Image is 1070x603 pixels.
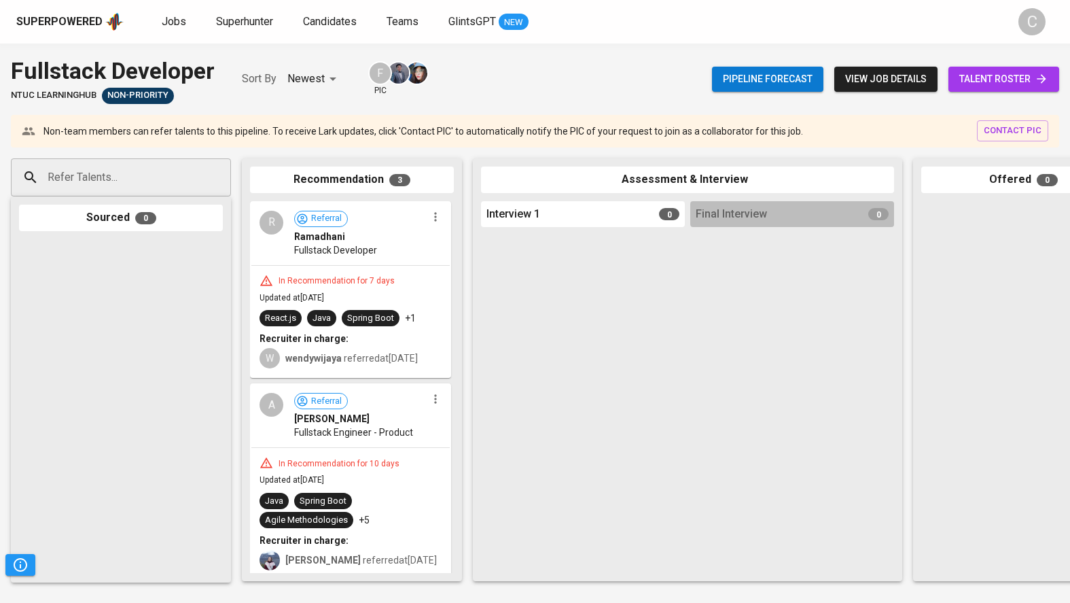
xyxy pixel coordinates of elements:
[265,514,348,527] div: Agile Methodologies
[359,513,370,527] p: +5
[696,207,767,222] span: Final Interview
[388,63,409,84] img: jhon@glints.com
[387,15,418,28] span: Teams
[273,458,405,470] div: In Recommendation for 10 days
[273,275,400,287] div: In Recommendation for 7 days
[405,311,416,325] p: +1
[499,16,529,29] span: NEW
[260,393,283,417] div: A
[368,61,392,85] div: F
[948,67,1059,92] a: talent roster
[287,71,325,87] p: Newest
[313,312,331,325] div: Java
[260,475,324,485] span: Updated at [DATE]
[448,15,496,28] span: GlintsGPT
[285,555,437,566] span: referred at [DATE]
[387,14,421,31] a: Teams
[406,63,427,84] img: diazagista@glints.com
[102,89,174,102] span: Non-Priority
[135,212,156,224] span: 0
[250,167,454,193] div: Recommendation
[306,395,347,408] span: Referral
[285,555,361,566] b: [PERSON_NAME]
[162,14,189,31] a: Jobs
[242,71,277,87] p: Sort By
[294,230,345,243] span: Ramadhani
[216,15,273,28] span: Superhunter
[260,211,283,235] div: R
[1037,174,1058,186] span: 0
[834,67,938,92] button: view job details
[16,12,124,32] a: Superpoweredapp logo
[486,207,540,222] span: Interview 1
[294,426,413,439] span: Fullstack Engineer - Product
[285,353,418,364] span: referred at [DATE]
[260,293,324,303] span: Updated at [DATE]
[16,14,103,30] div: Superpowered
[712,67,823,92] button: Pipeline forecast
[224,176,226,179] button: Open
[868,208,889,220] span: 0
[977,120,1048,141] button: contact pic
[105,12,124,32] img: app logo
[285,353,342,364] b: wendywijaya
[389,174,410,186] span: 3
[959,71,1048,88] span: talent roster
[260,333,349,344] b: Recruiter in charge:
[265,495,283,508] div: Java
[347,312,394,325] div: Spring Boot
[294,412,370,426] span: [PERSON_NAME]
[845,71,927,88] span: view job details
[260,550,280,570] img: christine.raharja@glints.com
[306,212,347,225] span: Referral
[303,14,359,31] a: Candidates
[11,89,96,102] span: NTUC LearningHub
[162,15,186,28] span: Jobs
[11,54,215,88] div: Fullstack Developer
[984,123,1041,139] span: contact pic
[5,554,35,576] button: Pipeline Triggers
[1018,8,1046,35] div: C
[260,535,349,546] b: Recruiter in charge:
[265,312,296,325] div: React.js
[19,205,223,231] div: Sourced
[294,243,377,257] span: Fullstack Developer
[481,167,894,193] div: Assessment & Interview
[723,71,813,88] span: Pipeline forecast
[260,348,280,368] div: W
[448,14,529,31] a: GlintsGPT NEW
[659,208,679,220] span: 0
[216,14,276,31] a: Superhunter
[43,124,803,138] p: Non-team members can refer talents to this pipeline. To receive Lark updates, click 'Contact PIC'...
[303,15,357,28] span: Candidates
[300,495,346,508] div: Spring Boot
[287,67,341,92] div: Newest
[368,61,392,97] div: pic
